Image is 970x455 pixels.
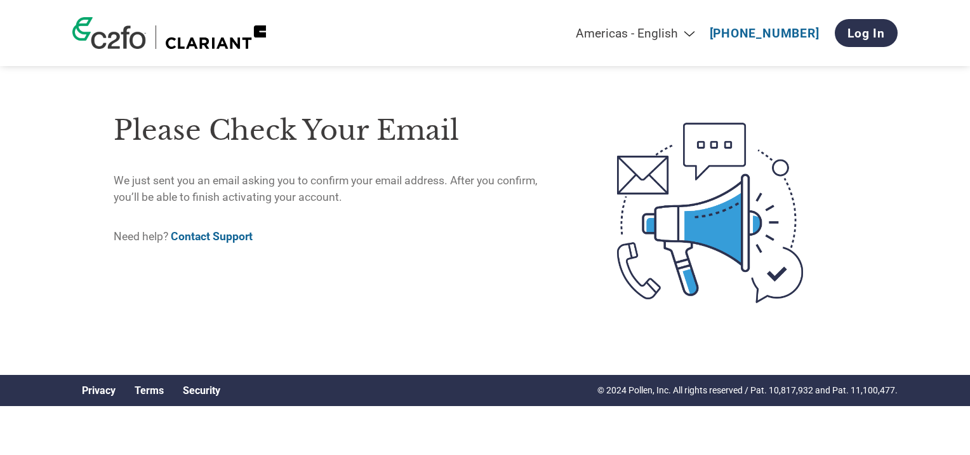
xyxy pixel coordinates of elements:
a: Terms [135,384,164,397]
a: Privacy [82,384,116,397]
a: Contact Support [171,230,253,243]
a: [PHONE_NUMBER] [710,26,820,41]
a: Log In [835,19,898,47]
img: Clariant [166,25,266,49]
p: Need help? [114,228,564,245]
p: © 2024 Pollen, Inc. All rights reserved / Pat. 10,817,932 and Pat. 11,100,477. [597,384,898,397]
img: c2fo logo [72,17,146,49]
a: Security [183,384,220,397]
h1: Please check your email [114,110,564,151]
img: open-email [564,100,856,326]
p: We just sent you an email asking you to confirm your email address. After you confirm, you’ll be ... [114,172,564,206]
